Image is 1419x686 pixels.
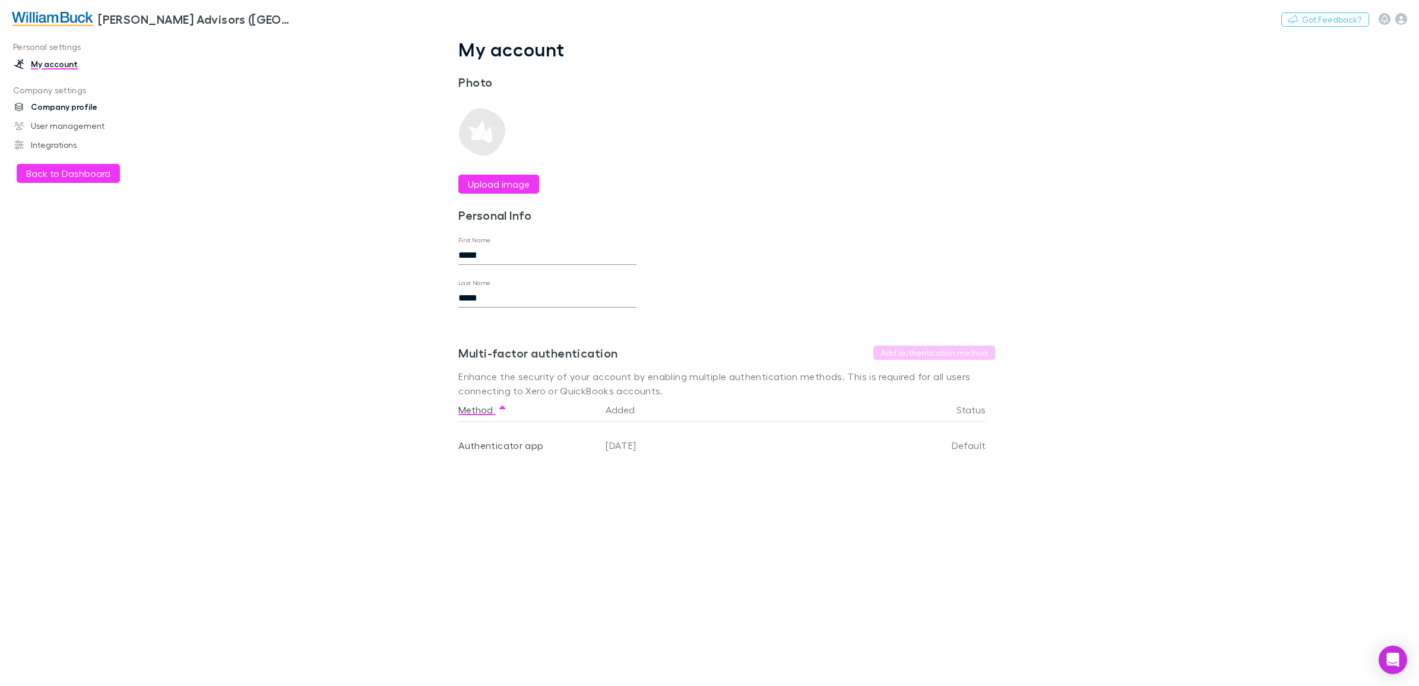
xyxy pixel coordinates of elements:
[2,97,167,116] a: Company profile
[458,279,491,287] label: Last Name
[12,12,93,26] img: William Buck Advisors (WA) Pty Ltd's Logo
[956,398,1000,422] button: Status
[458,208,636,222] h3: Personal Info
[2,83,167,98] p: Company settings
[458,422,596,469] div: Authenticator app
[1281,12,1369,27] button: Got Feedback?
[1379,646,1407,674] div: Open Intercom Messenger
[879,422,986,469] div: Default
[458,75,636,89] h3: Photo
[606,398,649,422] button: Added
[17,164,120,183] button: Back to Dashboard
[458,398,507,422] button: Method
[458,108,506,156] img: Preview
[2,40,167,55] p: Personal settings
[458,38,995,61] h1: My account
[458,236,491,245] label: First Name
[458,346,617,360] h3: Multi-factor authentication
[458,175,539,194] button: Upload image
[98,12,294,26] h3: [PERSON_NAME] Advisors ([GEOGRAPHIC_DATA]) Pty Ltd
[873,346,995,360] button: Add authentication method
[5,5,302,33] a: [PERSON_NAME] Advisors ([GEOGRAPHIC_DATA]) Pty Ltd
[2,55,167,74] a: My account
[2,135,167,154] a: Integrations
[468,177,530,191] label: Upload image
[601,422,879,469] div: [DATE]
[458,369,995,398] p: Enhance the security of your account by enabling multiple authentication methods. This is require...
[2,116,167,135] a: User management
